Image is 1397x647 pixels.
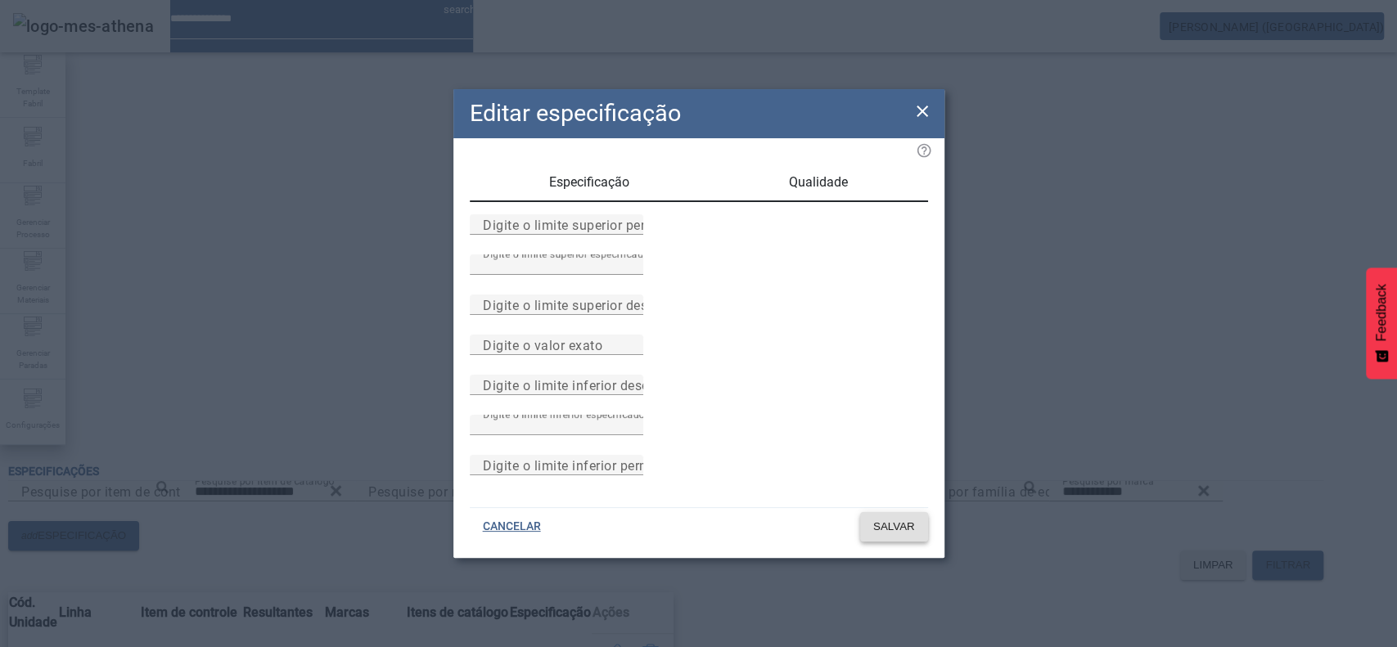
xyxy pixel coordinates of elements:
[873,519,915,535] span: SALVAR
[789,176,848,189] span: Qualidade
[1366,267,1397,379] button: Feedback - Mostrar pesquisa
[483,457,678,473] mat-label: Digite o limite inferior permitido
[483,519,541,535] span: CANCELAR
[1374,284,1389,341] span: Feedback
[483,297,682,312] mat-label: Digite o limite superior desejado
[549,176,629,189] span: Especificação
[483,337,602,353] mat-label: Digite o valor exato
[483,248,649,259] mat-label: Digite o limite superior especificado
[470,512,554,541] button: CANCELAR
[860,512,928,541] button: SALVAR
[483,408,645,420] mat-label: Digite o limite inferior especificado
[470,96,681,131] h2: Editar especificação
[483,217,684,232] mat-label: Digite o limite superior permitido
[483,377,676,393] mat-label: Digite o limite inferior desejado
